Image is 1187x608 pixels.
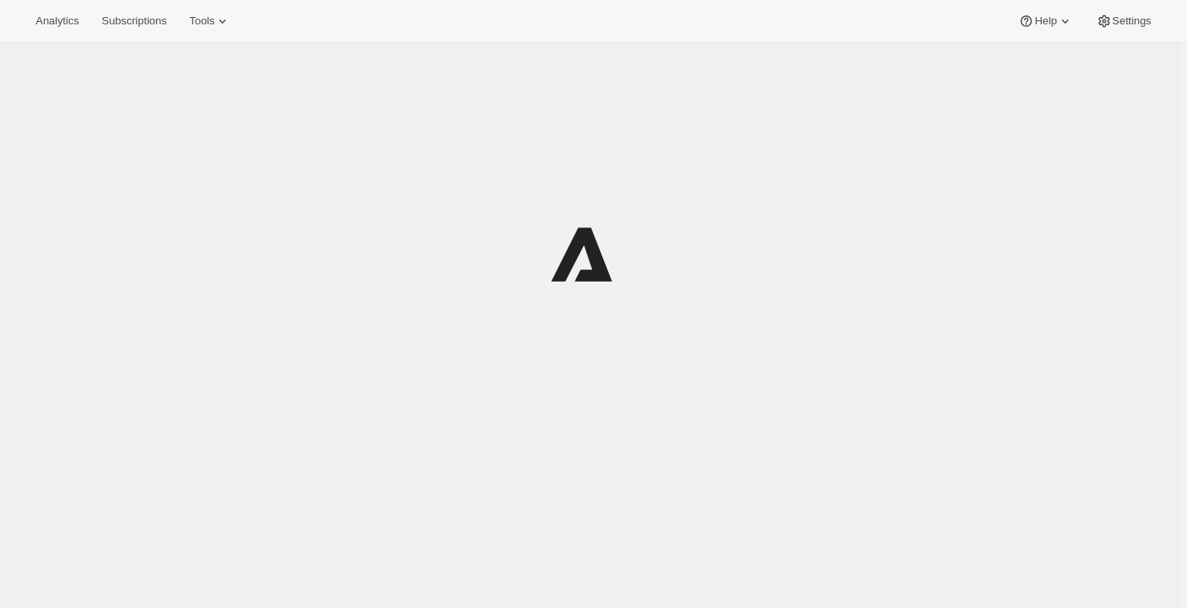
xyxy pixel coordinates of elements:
span: Settings [1112,15,1151,28]
button: Settings [1086,10,1161,32]
span: Tools [189,15,214,28]
span: Subscriptions [101,15,166,28]
button: Tools [179,10,240,32]
button: Help [1008,10,1082,32]
button: Subscriptions [92,10,176,32]
span: Analytics [36,15,79,28]
span: Help [1034,15,1056,28]
button: Analytics [26,10,88,32]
